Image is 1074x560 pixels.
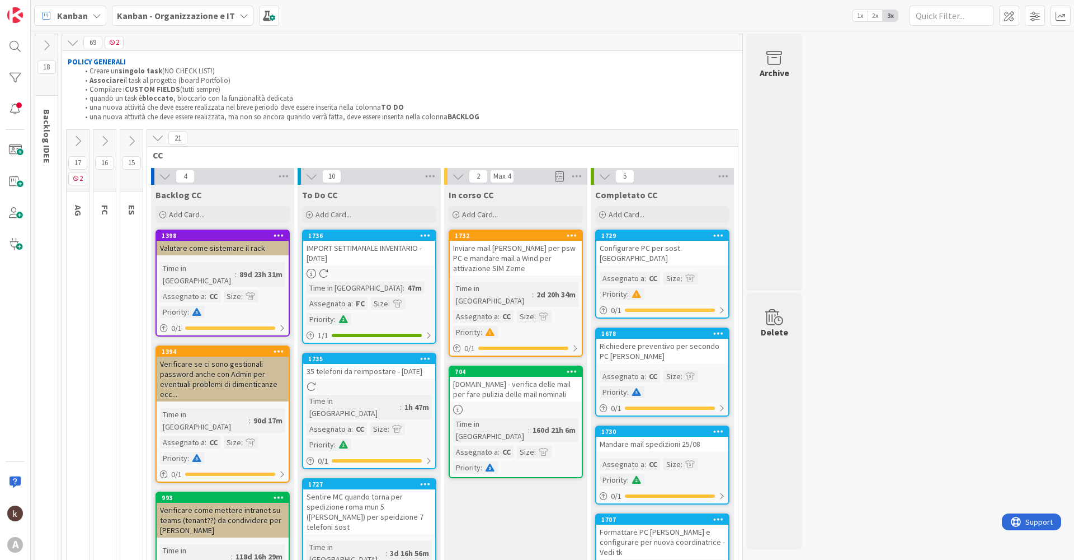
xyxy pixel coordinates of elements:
span: : [534,446,536,458]
div: CC [500,446,514,458]
div: 1732 [455,232,582,240]
span: : [644,272,646,284]
span: : [241,436,243,449]
span: : [205,290,206,302]
div: 1398 [162,232,289,240]
strong: singolo task [119,66,162,76]
div: 1727 [308,480,435,488]
li: il task al progetto (board Portfolio) [79,76,737,85]
span: 0 / 1 [611,403,621,414]
span: : [241,290,243,302]
div: 1678 [601,330,728,338]
div: 0/1 [157,468,289,482]
div: Assegnato a [600,370,644,382]
div: 1398 [157,231,289,241]
div: 0/1 [596,304,728,318]
div: 993 [162,494,289,502]
span: 1x [852,10,868,21]
div: Delete [761,325,788,339]
div: 1730Mandare mail spedizioni 25/08 [596,427,728,451]
div: 1707 [596,515,728,525]
span: : [627,474,629,486]
div: 1729 [601,232,728,240]
div: CC [206,290,220,302]
div: Priority [453,461,481,474]
span: 4 [176,170,195,183]
div: 1678Richiedere preventivo per secondo PC [PERSON_NAME] [596,329,728,363]
b: Kanban - Organizzazione e IT [117,10,235,21]
div: 1h 47m [402,401,432,413]
div: 1394 [157,347,289,357]
input: Quick Filter... [910,6,993,26]
div: 993Verificare come mettere intranet su teams (tenant??) da condividere per [PERSON_NAME] [157,493,289,538]
div: 1394 [162,348,289,356]
span: 16 [95,156,114,170]
span: Add Card... [315,209,351,220]
a: 1732Inviare mail [PERSON_NAME] per psw PC e mandare mail a Wind per attivazione SIM ZemeTime in [... [449,230,583,357]
span: : [534,310,536,323]
span: 0 / 1 [318,455,328,467]
li: una nuova attività che deve essere realizzata nel breve periodo deve essere inserita nella colonna [79,103,737,112]
span: 21 [168,131,187,144]
div: CC [353,423,367,435]
span: 3x [883,10,898,21]
span: 17 [68,156,87,170]
span: Add Card... [609,209,644,220]
span: Add Card... [169,209,205,220]
span: 15 [122,156,141,170]
div: Assegnato a [453,310,498,323]
strong: BACKLOG [447,112,479,122]
span: : [187,452,189,464]
div: Assegnato a [453,446,498,458]
div: Size [224,290,241,302]
img: kh [7,506,23,521]
span: : [528,424,530,436]
div: A [7,537,23,553]
span: : [388,297,390,310]
div: Richiedere preventivo per secondo PC [PERSON_NAME] [596,339,728,363]
span: 0 / 1 [611,491,621,502]
li: Creare un (NO CHECK LIST!) [79,67,737,76]
div: FC [353,297,368,310]
div: 1678 [596,329,728,339]
span: : [351,297,353,310]
div: Assegnato a [160,436,205,449]
div: 2d 20h 34m [534,288,578,301]
div: Size [663,458,681,470]
span: CC [153,150,724,161]
div: Size [370,423,388,435]
strong: bloccato [142,94,173,103]
div: Priority [160,306,187,318]
span: : [334,438,336,451]
div: 993 [157,493,289,503]
span: : [205,436,206,449]
div: 1394Verificare se ci sono gestionali password anche con Admin per eventuali problemi di dimentica... [157,347,289,402]
div: 1729 [596,231,728,241]
strong: Associare [89,76,124,85]
div: Priority [600,474,627,486]
span: Backlog IDEE [41,109,53,164]
div: 704 [450,367,582,377]
div: Priority [307,438,334,451]
div: Assegnato a [600,272,644,284]
div: Size [517,446,534,458]
span: 69 [83,36,102,49]
span: 2 [68,172,87,185]
div: 89d 23h 31m [237,268,285,281]
span: FC [100,205,111,215]
span: 18 [37,60,56,74]
div: Verificare come mettere intranet su teams (tenant??) da condividere per [PERSON_NAME] [157,503,289,538]
div: CC [646,272,660,284]
div: 704[DOMAIN_NAME] - verifica delle mail per fare pulizia delle mail nominali [450,367,582,402]
div: Mandare mail spedizioni 25/08 [596,437,728,451]
span: : [532,288,534,301]
div: Configurare PC per sost. [GEOGRAPHIC_DATA] [596,241,728,265]
span: : [644,370,646,382]
div: 0/1 [450,342,582,356]
div: 1727 [303,479,435,489]
div: 1736 [303,231,435,241]
div: 173535 telefoni da reimpostare - [DATE] [303,354,435,379]
span: 0 / 1 [464,343,475,354]
a: 704[DOMAIN_NAME] - verifica delle mail per fare pulizia delle mail nominaliTime in [GEOGRAPHIC_DA... [449,366,583,478]
div: CC [646,458,660,470]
